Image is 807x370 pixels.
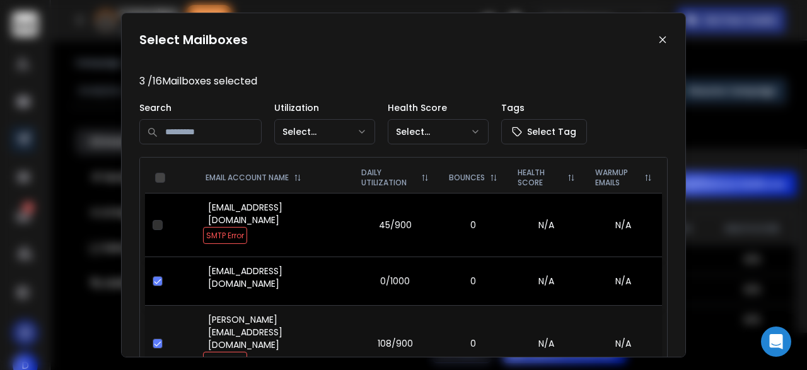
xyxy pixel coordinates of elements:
[501,101,587,114] p: Tags
[585,257,662,305] td: N/A
[518,168,562,188] p: HEALTH SCORE
[208,313,344,351] p: [PERSON_NAME][EMAIL_ADDRESS][DOMAIN_NAME]
[361,168,416,188] p: DAILY UTILIZATION
[203,352,247,369] span: SMTP Error
[388,119,489,144] button: Select...
[501,119,587,144] button: Select Tag
[206,173,341,183] div: EMAIL ACCOUNT NAME
[515,337,577,350] p: N/A
[449,173,485,183] p: BOUNCES
[208,201,344,226] p: [EMAIL_ADDRESS][DOMAIN_NAME]
[446,275,500,287] p: 0
[203,227,247,244] span: SMTP Error
[515,219,577,231] p: N/A
[351,193,439,257] td: 45/900
[446,219,500,231] p: 0
[446,337,500,350] p: 0
[139,101,262,114] p: Search
[139,31,248,49] h1: Select Mailboxes
[351,257,439,305] td: 0/1000
[274,119,375,144] button: Select...
[388,101,489,114] p: Health Score
[595,168,639,188] p: WARMUP EMAILS
[274,101,375,114] p: Utilization
[139,74,668,89] p: 3 / 16 Mailboxes selected
[761,327,791,357] div: Open Intercom Messenger
[585,193,662,257] td: N/A
[515,275,577,287] p: N/A
[208,265,344,290] p: [EMAIL_ADDRESS][DOMAIN_NAME]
